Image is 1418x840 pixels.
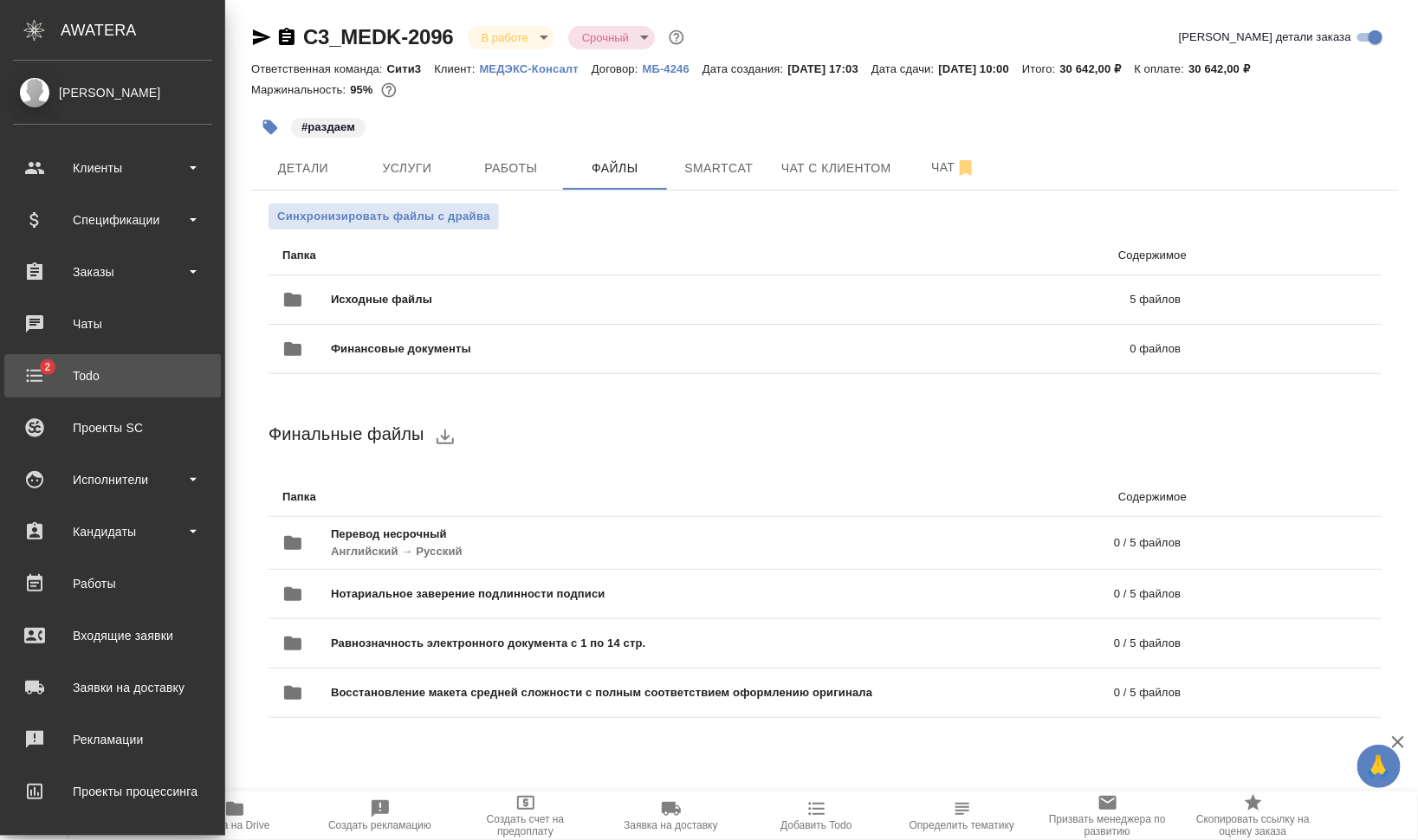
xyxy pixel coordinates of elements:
p: #раздаем [301,119,355,136]
p: 95% [350,83,377,96]
button: folder [272,573,314,615]
a: Проекты SC [4,406,221,449]
button: В работе [476,30,534,45]
button: Создать рекламацию [308,792,453,840]
span: Чат [912,157,995,178]
div: Работы [13,571,212,597]
span: [PERSON_NAME] детали заказа [1179,29,1351,46]
button: 🙏 [1357,745,1401,788]
p: МЕДЭКС-Консалт [480,62,592,75]
button: Скопировать ссылку для ЯМессенджера [251,27,272,48]
div: Проекты SC [13,415,212,441]
p: Клиент: [434,62,479,75]
div: Рекламации [13,727,212,753]
a: 2Todo [4,354,221,397]
p: Английский → Русский [331,543,788,560]
button: Определить тематику [890,792,1035,840]
p: Маржинальность: [251,83,350,96]
div: В работе [468,26,554,49]
p: 0 файлов [800,340,1181,358]
div: Заказы [13,259,212,285]
p: 0 / 5 файлов [788,534,1182,552]
button: Срочный [577,30,634,45]
button: 1360.00 RUB; [378,79,400,101]
span: 2 [34,359,61,376]
button: Скопировать ссылку на оценку заказа [1181,792,1326,840]
a: C3_MEDK-2096 [303,25,454,48]
p: Содержимое [717,247,1187,264]
div: AWATERA [61,13,225,48]
span: Синхронизировать файлы с драйва [277,208,490,225]
button: Заявка на доставку [599,792,744,840]
span: Создать счет на предоплату [463,813,588,837]
span: Восстановление макета средней сложности с полным соответствием оформлению оригинала [331,684,994,701]
div: В работе [568,26,655,49]
button: Добавить Todo [744,792,890,840]
div: Спецификации [13,207,212,233]
button: folder [272,623,314,664]
p: 5 файлов [781,291,1182,308]
span: Smartcat [677,158,761,179]
div: [PERSON_NAME] [13,83,212,102]
a: Рекламации [4,718,221,761]
a: Входящие заявки [4,614,221,657]
p: К оплате: [1135,62,1189,75]
p: МБ-4246 [643,62,703,75]
span: Финальные файлы [269,424,424,443]
span: Заявка на доставку [624,819,717,831]
span: Исходные файлы [331,291,781,308]
a: Чаты [4,302,221,346]
span: Определить тематику [910,819,1014,831]
span: Создать рекламацию [328,819,431,831]
p: Папка [282,488,717,506]
p: 30 642,00 ₽ [1060,62,1135,75]
span: Скопировать ссылку на оценку заказа [1191,813,1316,837]
a: МБ-4246 [643,61,703,75]
p: Договор: [592,62,643,75]
div: Исполнители [13,467,212,493]
span: Нотариальное заверение подлинности подписи [331,585,859,603]
button: folder [272,672,314,714]
span: Чат с клиентом [781,158,891,179]
p: Дата создания: [703,62,787,75]
p: Итого: [1022,62,1059,75]
span: Призвать менеджера по развитию [1046,813,1170,837]
span: Папка на Drive [199,819,270,831]
p: Сити3 [387,62,435,75]
div: Клиенты [13,155,212,181]
span: Равнозначность электронного документа с 1 по 14 стр. [331,635,880,652]
button: Скопировать ссылку [276,27,297,48]
span: Услуги [366,158,449,179]
a: Проекты процессинга [4,770,221,813]
div: Проекты процессинга [13,779,212,804]
span: Детали [262,158,345,179]
p: 0 / 5 файлов [859,585,1181,603]
p: 0 / 5 файлов [994,684,1182,701]
p: 30 642,00 ₽ [1188,62,1263,75]
p: Папка [282,247,717,264]
span: Финансовые документы [331,340,800,358]
button: download [424,416,466,457]
div: Todo [13,363,212,389]
p: Ответственная команда: [251,62,387,75]
a: Работы [4,562,221,605]
span: Перевод несрочный [331,526,788,543]
button: Добавить тэг [251,108,289,146]
p: Содержимое [717,488,1187,506]
a: МЕДЭКС-Консалт [480,61,592,75]
button: Папка на Drive [162,792,308,840]
button: folder [272,522,314,564]
div: Чаты [13,311,212,337]
button: Доп статусы указывают на важность/срочность заказа [665,26,688,48]
span: Добавить Todo [780,819,851,831]
span: 🙏 [1364,748,1394,785]
div: Кандидаты [13,519,212,545]
p: [DATE] 10:00 [939,62,1023,75]
p: Дата сдачи: [871,62,938,75]
p: [DATE] 17:03 [788,62,872,75]
div: Входящие заявки [13,623,212,649]
div: Заявки на доставку [13,675,212,701]
span: Работы [469,158,553,179]
p: 0 / 5 файлов [880,635,1182,652]
button: Синхронизировать файлы с драйва [269,204,499,229]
